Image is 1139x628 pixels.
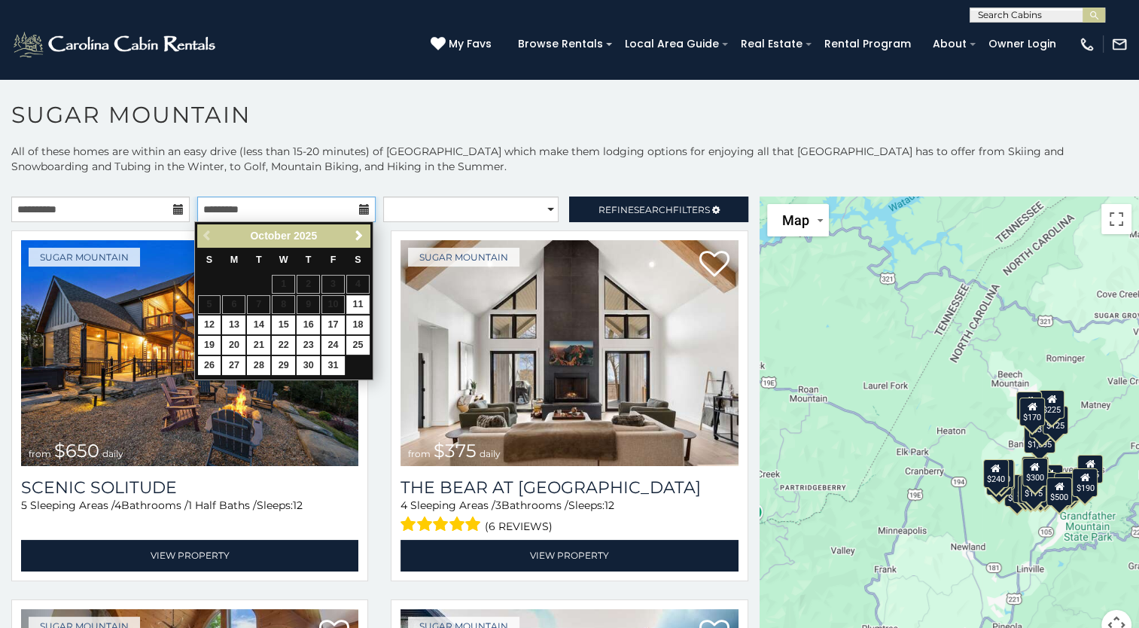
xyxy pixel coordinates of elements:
[353,230,365,242] span: Next
[400,540,738,571] a: View Property
[634,204,673,215] span: Search
[510,32,611,56] a: Browse Rentals
[1022,457,1048,486] div: $300
[986,466,1012,495] div: $355
[782,212,809,228] span: Map
[1079,36,1095,53] img: phone-regular-white.png
[346,295,370,314] a: 11
[569,197,748,222] a: RefineSearchFilters
[1019,397,1045,425] div: $170
[198,356,221,375] a: 26
[321,336,345,355] a: 24
[230,255,239,265] span: Monday
[198,336,221,355] a: 19
[102,448,123,459] span: daily
[256,255,262,265] span: Tuesday
[1022,456,1047,485] div: $190
[1054,473,1080,501] div: $195
[21,498,358,536] div: Sleeping Areas / Bathrooms / Sleeps:
[449,36,492,52] span: My Favs
[247,316,270,334] a: 14
[981,32,1064,56] a: Owner Login
[272,316,295,334] a: 15
[29,448,51,459] span: from
[321,356,345,375] a: 31
[1039,390,1064,419] div: $225
[400,498,738,536] div: Sleeping Areas / Bathrooms / Sleeps:
[605,498,614,512] span: 12
[431,36,495,53] a: My Favs
[485,517,553,536] span: (6 reviews)
[321,316,345,334] a: 17
[925,32,974,56] a: About
[733,32,810,56] a: Real Estate
[11,29,220,59] img: White-1-2.png
[1022,456,1048,485] div: $265
[297,336,320,355] a: 23
[279,255,288,265] span: Wednesday
[480,448,501,459] span: daily
[1043,406,1068,434] div: $125
[982,459,1008,487] div: $240
[1021,474,1046,502] div: $175
[400,240,738,466] img: The Bear At Sugar Mountain
[400,477,738,498] h3: The Bear At Sugar Mountain
[222,336,245,355] a: 20
[400,498,407,512] span: 4
[29,248,140,267] a: Sugar Mountain
[434,440,477,462] span: $375
[247,356,270,375] a: 28
[598,204,710,215] span: Refine Filters
[21,498,27,512] span: 5
[297,316,320,334] a: 16
[408,248,519,267] a: Sugar Mountain
[408,448,431,459] span: from
[222,316,245,334] a: 13
[1028,475,1053,504] div: $350
[1004,477,1030,506] div: $650
[400,240,738,466] a: The Bear At Sugar Mountain from $375 daily
[294,230,317,242] span: 2025
[350,227,369,245] a: Next
[188,498,257,512] span: 1 Half Baths /
[1016,392,1042,420] div: $240
[272,336,295,355] a: 22
[21,540,358,571] a: View Property
[767,204,829,236] button: Change map style
[198,316,221,334] a: 12
[1101,204,1131,234] button: Toggle fullscreen view
[21,477,358,498] a: Scenic Solitude
[1077,455,1103,483] div: $155
[355,255,361,265] span: Saturday
[330,255,337,265] span: Friday
[272,356,295,375] a: 29
[1058,472,1084,501] div: $345
[699,249,729,281] a: Add to favorites
[346,316,370,334] a: 18
[346,336,370,355] a: 25
[1018,474,1043,503] div: $155
[250,230,291,242] span: October
[988,459,1014,487] div: $210
[293,498,303,512] span: 12
[817,32,918,56] a: Rental Program
[222,356,245,375] a: 27
[1072,468,1098,496] div: $190
[21,240,358,466] img: Scenic Solitude
[1037,465,1062,493] div: $200
[54,440,99,462] span: $650
[1028,409,1054,437] div: $350
[206,255,212,265] span: Sunday
[617,32,726,56] a: Local Area Guide
[21,240,358,466] a: Scenic Solitude from $650 daily
[400,477,738,498] a: The Bear At [GEOGRAPHIC_DATA]
[495,498,501,512] span: 3
[1024,425,1055,453] div: $1,095
[114,498,121,512] span: 4
[989,461,1015,489] div: $225
[1111,36,1128,53] img: mail-regular-white.png
[247,336,270,355] a: 21
[297,356,320,375] a: 30
[306,255,312,265] span: Thursday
